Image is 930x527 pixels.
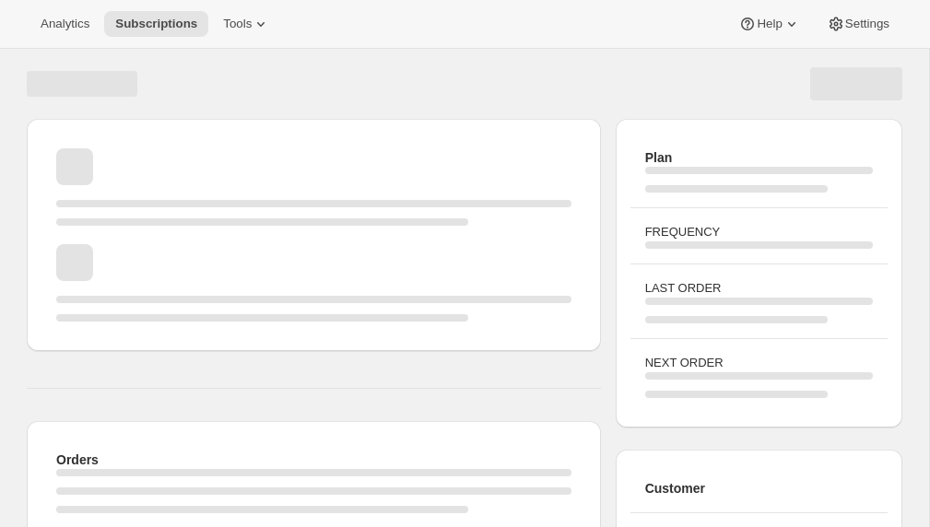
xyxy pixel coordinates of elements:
h2: Plan [645,148,873,167]
span: Settings [845,17,889,31]
button: Analytics [29,11,100,37]
h3: NEXT ORDER [645,354,873,372]
span: Analytics [41,17,89,31]
span: Help [757,17,782,31]
h2: Orders [56,451,571,469]
button: Tools [212,11,281,37]
h3: LAST ORDER [645,279,873,298]
h2: Customer [645,479,873,498]
button: Help [727,11,811,37]
span: Tools [223,17,252,31]
h3: FREQUENCY [645,223,873,241]
span: Subscriptions [115,17,197,31]
button: Subscriptions [104,11,208,37]
button: Settings [816,11,901,37]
